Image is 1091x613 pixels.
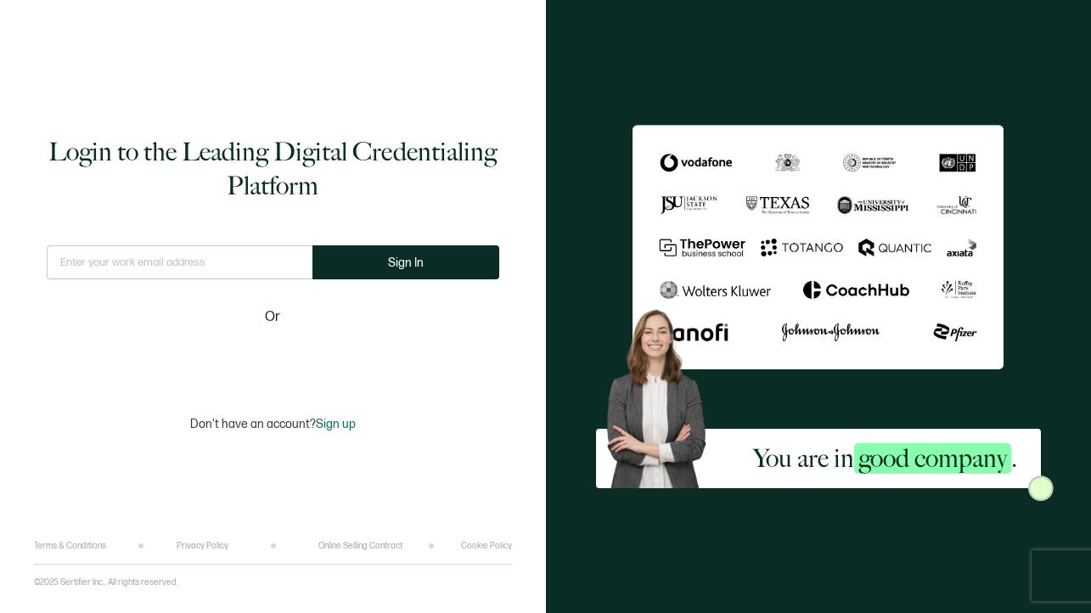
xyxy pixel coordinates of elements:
[312,245,499,279] button: Sign In
[316,417,356,431] span: Sign up
[190,417,356,431] p: Don't have an account?
[265,306,280,328] span: Or
[47,245,312,279] input: Enter your work email address
[34,541,106,551] a: Terms & Conditions
[633,125,1004,369] img: Sertifier Login - You are in <span class="strong-h">good company</span>.
[166,339,379,376] iframe: Sign in with Google Button
[461,541,512,551] a: Cookie Policy
[177,541,228,551] a: Privacy Policy
[47,135,499,203] h1: Login to the Leading Digital Credentialing Platform
[753,441,1017,475] h2: You are in .
[34,577,178,588] p: ©2025 Sertifier Inc.. All rights reserved.
[318,541,402,551] a: Online Selling Contract
[388,256,424,269] span: Sign In
[854,443,1011,474] span: good company
[596,301,729,488] img: Sertifier Login - You are in <span class="strong-h">good company</span>. Hero
[1028,475,1054,501] img: Sertifier Login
